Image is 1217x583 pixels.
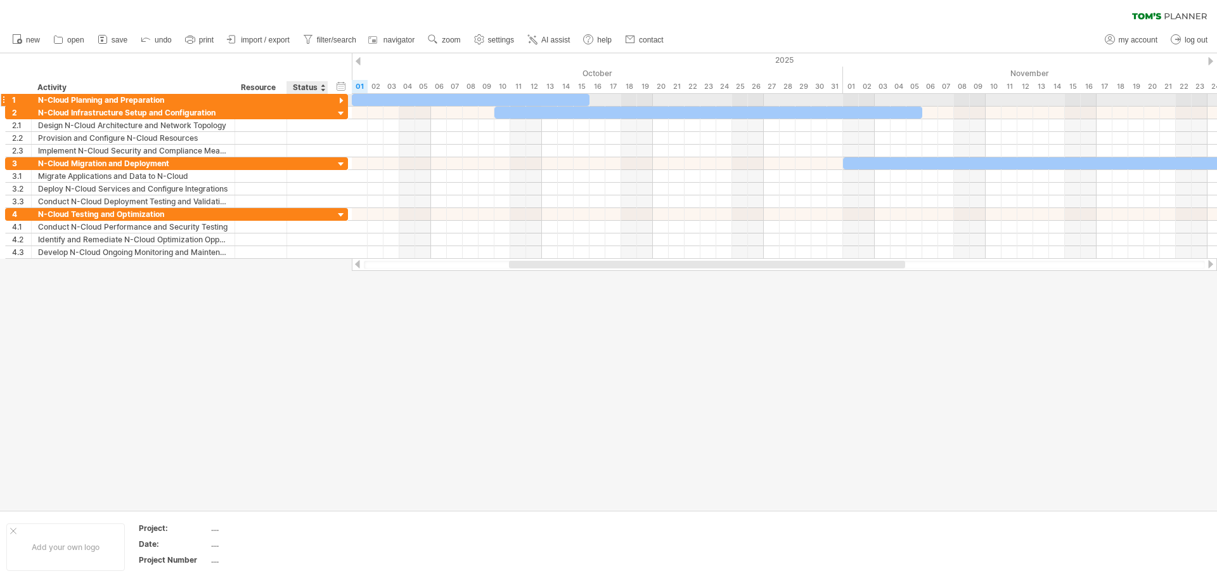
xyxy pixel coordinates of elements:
div: Sunday, 26 October 2025 [748,80,764,93]
div: Sunday, 9 November 2025 [970,80,986,93]
div: N-Cloud Migration and Deployment [38,157,228,169]
div: N-Cloud Planning and Preparation [38,94,228,106]
a: zoom [425,32,464,48]
div: Wednesday, 19 November 2025 [1128,80,1144,93]
a: help [580,32,615,48]
div: Monday, 10 November 2025 [986,80,1001,93]
div: Monday, 3 November 2025 [875,80,891,93]
span: filter/search [317,36,356,44]
div: Monday, 17 November 2025 [1097,80,1112,93]
div: Sunday, 23 November 2025 [1192,80,1207,93]
span: contact [639,36,664,44]
div: Thursday, 2 October 2025 [368,80,383,93]
div: Saturday, 1 November 2025 [843,80,859,93]
div: Tuesday, 11 November 2025 [1001,80,1017,93]
div: Thursday, 16 October 2025 [589,80,605,93]
div: Wednesday, 5 November 2025 [906,80,922,93]
div: 3.3 [12,195,31,207]
div: Thursday, 23 October 2025 [700,80,716,93]
div: Sunday, 2 November 2025 [859,80,875,93]
a: navigator [366,32,418,48]
a: undo [138,32,176,48]
div: Wednesday, 8 October 2025 [463,80,479,93]
div: 3.2 [12,183,31,195]
span: settings [488,36,514,44]
div: Activity [37,81,228,94]
div: Friday, 21 November 2025 [1160,80,1176,93]
span: navigator [383,36,415,44]
span: save [112,36,127,44]
a: contact [622,32,667,48]
div: 2.1 [12,119,31,131]
a: open [50,32,88,48]
div: Wednesday, 12 November 2025 [1017,80,1033,93]
span: AI assist [541,36,570,44]
div: 2.2 [12,132,31,144]
div: N-Cloud Infrastructure Setup and Configuration [38,107,228,119]
div: Monday, 6 October 2025 [431,80,447,93]
a: AI assist [524,32,574,48]
div: Saturday, 11 October 2025 [510,80,526,93]
div: Identify and Remediate N-Cloud Optimization Opportunities [38,233,228,246]
div: Resource [241,81,280,94]
div: Tuesday, 21 October 2025 [669,80,685,93]
div: Thursday, 13 November 2025 [1033,80,1049,93]
div: Saturday, 18 October 2025 [621,80,637,93]
div: Friday, 10 October 2025 [494,80,510,93]
div: Saturday, 25 October 2025 [732,80,748,93]
a: my account [1102,32,1161,48]
div: Add your own logo [6,523,125,571]
a: log out [1168,32,1211,48]
div: 3 [12,157,31,169]
div: Saturday, 4 October 2025 [399,80,415,93]
div: 4 [12,208,31,220]
div: Friday, 7 November 2025 [938,80,954,93]
div: .... [211,554,318,565]
div: Provision and Configure N-Cloud Resources [38,132,228,144]
a: new [9,32,44,48]
div: Monday, 20 October 2025 [653,80,669,93]
div: 1 [12,94,31,106]
div: Project: [139,523,209,534]
span: log out [1185,36,1207,44]
a: settings [471,32,518,48]
span: new [26,36,40,44]
div: Tuesday, 28 October 2025 [780,80,795,93]
div: Sunday, 19 October 2025 [637,80,653,93]
div: N-Cloud Testing and Optimization [38,208,228,220]
div: Tuesday, 18 November 2025 [1112,80,1128,93]
div: Sunday, 5 October 2025 [415,80,431,93]
div: 4.2 [12,233,31,246]
span: help [597,36,612,44]
div: 2 [12,107,31,119]
div: Conduct N-Cloud Deployment Testing and Validation [38,195,228,207]
div: Friday, 14 November 2025 [1049,80,1065,93]
div: 4.1 [12,221,31,233]
span: undo [155,36,172,44]
div: Project Number [139,554,209,565]
div: Thursday, 30 October 2025 [811,80,827,93]
span: import / export [241,36,290,44]
span: print [199,36,214,44]
div: Implement N-Cloud Security and Compliance Measures [38,145,228,157]
div: Deploy N-Cloud Services and Configure Integrations [38,183,228,195]
div: Tuesday, 7 October 2025 [447,80,463,93]
a: import / export [224,32,293,48]
div: Thursday, 20 November 2025 [1144,80,1160,93]
div: Saturday, 8 November 2025 [954,80,970,93]
div: Conduct N-Cloud Performance and Security Testing [38,221,228,233]
div: Sunday, 16 November 2025 [1081,80,1097,93]
span: zoom [442,36,460,44]
div: .... [211,539,318,549]
div: Tuesday, 14 October 2025 [558,80,574,93]
span: open [67,36,84,44]
div: Wednesday, 29 October 2025 [795,80,811,93]
div: Monday, 13 October 2025 [542,80,558,93]
div: Saturday, 22 November 2025 [1176,80,1192,93]
a: save [94,32,131,48]
div: Thursday, 6 November 2025 [922,80,938,93]
div: Saturday, 15 November 2025 [1065,80,1081,93]
div: Design N-Cloud Architecture and Network Topology [38,119,228,131]
div: Migrate Applications and Data to N-Cloud [38,170,228,182]
div: 3.1 [12,170,31,182]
